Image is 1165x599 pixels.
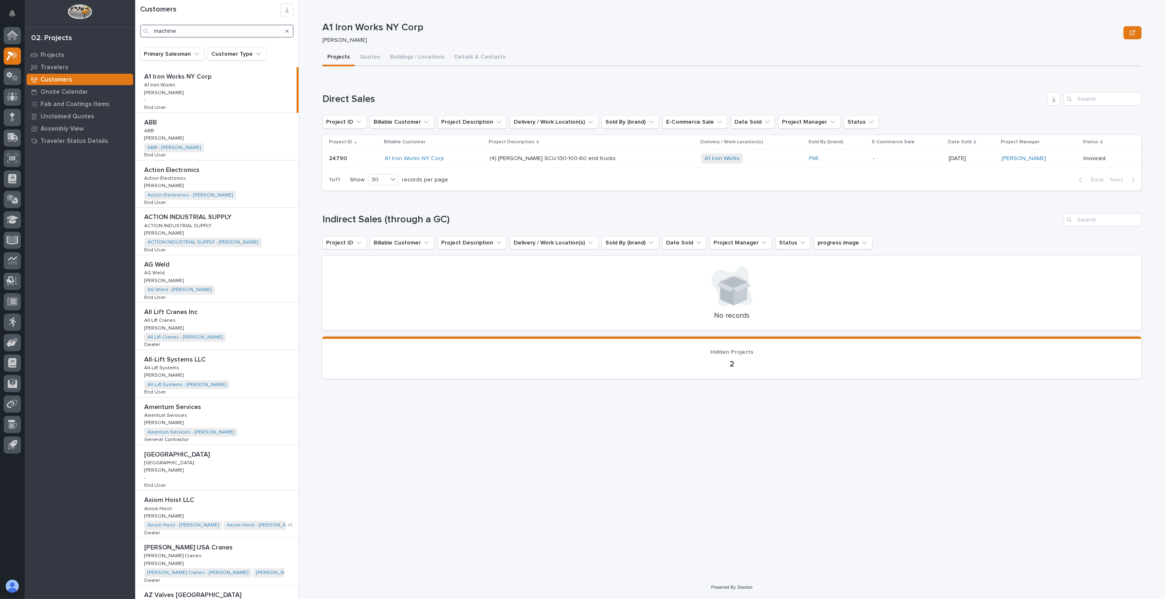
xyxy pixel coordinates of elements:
p: End User [144,151,168,158]
div: 30 [368,176,388,184]
p: Axiom Hoist [144,504,174,512]
span: + 1 [288,523,292,528]
p: AZ Valves [GEOGRAPHIC_DATA] [144,590,243,599]
a: Amentum ServicesAmentum Services Amentum ServicesAmentum Services [PERSON_NAME][PERSON_NAME] Amen... [135,398,299,445]
p: A1 Iron Works NY Corp [144,71,213,81]
p: [PERSON_NAME] [144,418,185,426]
a: [PERSON_NAME] Cranes - [PERSON_NAME] [147,570,248,576]
p: [PERSON_NAME] [144,276,185,284]
p: A1 Iron Works [144,81,177,88]
p: [PERSON_NAME] [144,512,185,519]
p: Fab and Coatings Items [41,101,109,108]
p: Travelers [41,64,68,71]
a: Projects [25,49,135,61]
button: Date Sold [662,236,707,249]
a: Fab and Coatings Items [25,98,135,110]
p: Amentum Services [144,411,189,418]
button: Project ID [322,115,367,129]
p: End User [144,246,168,253]
p: Action Electronics [144,165,201,174]
a: All-Lift Systems - [PERSON_NAME] [147,382,226,388]
p: [DATE] [949,155,995,162]
p: records per page [402,176,448,183]
p: [GEOGRAPHIC_DATA] [144,449,211,459]
p: ABB [144,127,156,134]
p: Project Manager [1001,138,1040,147]
p: 24790 [329,154,349,162]
p: [GEOGRAPHIC_DATA] [144,459,195,466]
button: Next [1107,176,1142,183]
button: Back [1072,176,1107,183]
a: Travelers [25,61,135,73]
p: Delivery / Work Location(s) [700,138,763,147]
img: Workspace Logo [68,4,92,19]
p: 2 [332,359,1132,369]
a: Powered By Stacker [711,585,752,590]
p: Axiom Hoist LLC [144,495,196,504]
button: progress image [814,236,873,249]
p: (4) [PERSON_NAME] SCU-130-100-60 end trucks [490,154,618,162]
a: [PERSON_NAME] [1002,155,1047,162]
p: End User [144,103,168,111]
span: Hidden Projects [711,349,754,355]
a: Assembly View [25,122,135,135]
p: No records [332,312,1132,321]
a: Customers [25,73,135,86]
p: E-Commerce Sale [872,138,915,147]
p: All-Lift Systems LLC [144,354,207,364]
p: A1 Iron Works NY Corp [322,22,1120,34]
p: [PERSON_NAME] USA Cranes [144,542,234,552]
span: Next [1110,176,1128,183]
p: [PERSON_NAME] [144,324,185,331]
p: [PERSON_NAME] [144,466,185,473]
button: Projects [322,49,355,66]
a: AG Weld - [PERSON_NAME] [147,287,211,293]
button: Project Manager [778,115,841,129]
p: Projects [41,52,64,59]
p: [PERSON_NAME] [322,37,1117,44]
a: AG WeldAG Weld AG WeldAG Weld [PERSON_NAME][PERSON_NAME] AG Weld - [PERSON_NAME] End UserEnd User [135,255,299,303]
button: E-Commerce Sale [662,115,728,129]
p: [PERSON_NAME] [144,134,185,141]
button: Status [844,115,879,129]
button: Project ID [322,236,367,249]
p: 1 of 1 [322,170,347,190]
p: ACTION INDUSTRIAL SUPPLY [144,222,213,229]
p: Dealer [144,340,162,348]
button: Details & Contacts [449,49,510,66]
button: Buildings / Locations [385,49,449,66]
p: End User [144,481,168,488]
button: Billable Customer [370,236,434,249]
p: [PERSON_NAME] Cranes [144,552,203,559]
button: Delivery / Work Location(s) [510,236,598,249]
input: Search [140,25,294,38]
p: Action Electronics [144,174,188,181]
button: Customer Type [208,47,266,61]
p: Onsite Calendar [41,88,88,96]
p: Amentum Services [144,402,203,411]
a: All Lift Cranes - [PERSON_NAME] [147,335,222,340]
a: Axiom Hoist LLCAxiom Hoist LLC Axiom HoistAxiom Hoist [PERSON_NAME][PERSON_NAME] Axiom Hoist - [P... [135,491,299,538]
a: ABB - [PERSON_NAME] [147,145,201,151]
a: A1 Iron Works NY CorpA1 Iron Works NY Corp A1 Iron WorksA1 Iron Works [PERSON_NAME][PERSON_NAME] ... [135,67,299,113]
h1: Direct Sales [322,93,1044,105]
div: Notifications [10,10,21,23]
p: End User [144,388,168,395]
button: Sold By (brand) [602,236,659,249]
button: Quotes [355,49,385,66]
p: AG Weld [144,259,171,269]
button: Billable Customer [370,115,434,129]
p: Sold By (brand) [808,138,843,147]
p: - [144,475,146,481]
a: A1 Iron Works [705,155,740,162]
p: Date Sold [948,138,972,147]
button: Project Description [437,115,507,129]
button: Notifications [4,5,21,22]
a: PWI [809,155,818,162]
a: [PERSON_NAME] - [PERSON_NAME] [256,570,339,576]
input: Search [1064,93,1142,106]
a: Action Electronics - [PERSON_NAME] [147,192,233,198]
button: Status [775,236,811,249]
button: Project Manager [710,236,772,249]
